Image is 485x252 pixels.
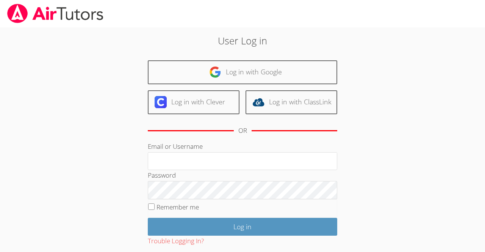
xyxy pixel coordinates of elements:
h2: User Log in [111,33,373,48]
input: Log in [148,218,337,236]
img: google-logo-50288ca7cdecda66e5e0955fdab243c47b7ad437acaf1139b6f446037453330a.svg [209,66,221,78]
button: Trouble Logging In? [148,236,204,247]
img: clever-logo-6eab21bc6e7a338710f1a6ff85c0baf02591cd810cc4098c63d3a4b26e2feb20.svg [155,96,167,108]
label: Password [148,171,176,180]
a: Log in with ClassLink [246,90,337,114]
img: classlink-logo-d6bb404cc1216ec64c9a2012d9dc4662098be43eaf13dc465df04b49fa7ab582.svg [252,96,264,108]
img: airtutors_banner-c4298cdbf04f3fff15de1276eac7730deb9818008684d7c2e4769d2f7ddbe033.png [6,4,104,23]
a: Log in with Google [148,60,337,84]
div: OR [238,125,247,136]
label: Email or Username [148,142,203,151]
label: Remember me [156,203,199,211]
a: Log in with Clever [148,90,239,114]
